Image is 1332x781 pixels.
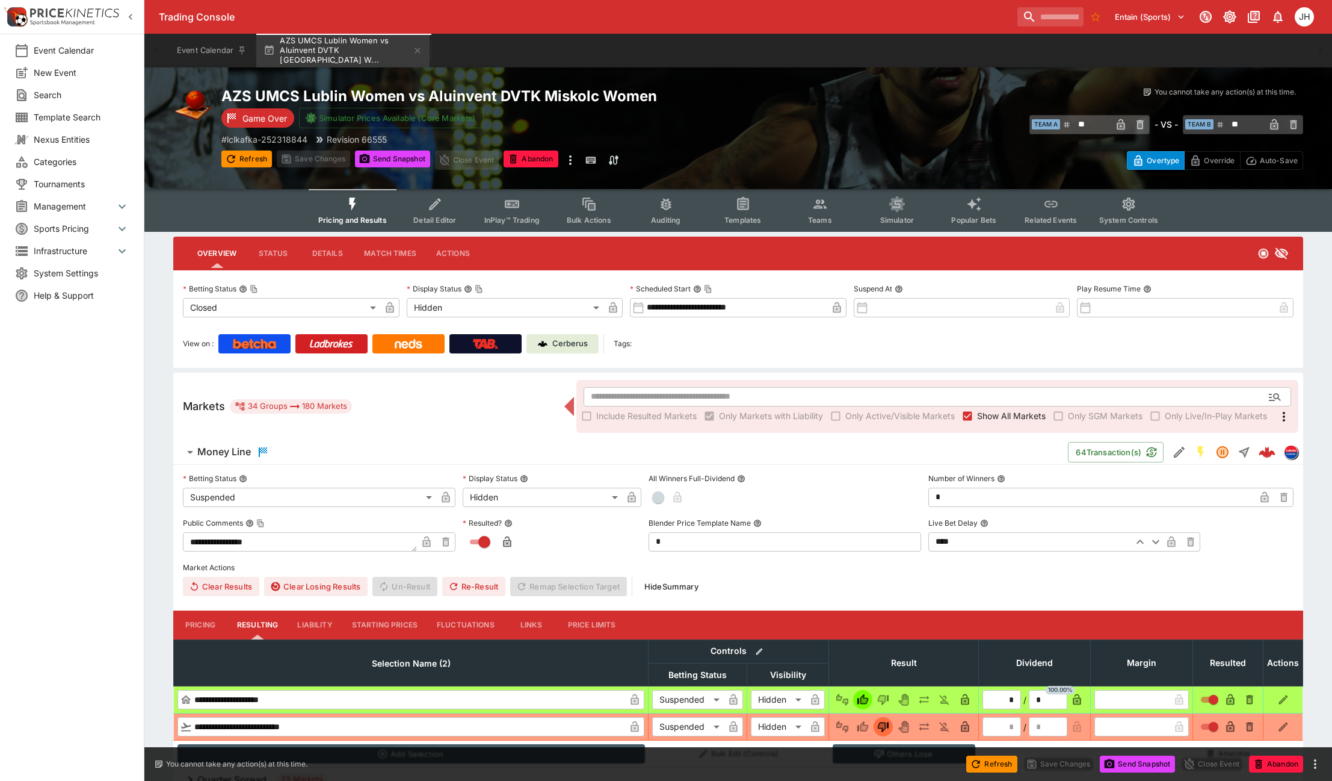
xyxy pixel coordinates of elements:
div: Start From [1127,151,1303,170]
p: Copy To Clipboard [221,133,307,146]
span: Only Active/Visible Markets [845,409,955,422]
span: Popular Bets [951,216,996,225]
img: basketball.png [173,87,212,125]
svg: Closed [1257,247,1269,260]
span: System Settings [34,267,129,279]
div: Hidden [407,298,604,317]
label: Market Actions [183,559,1293,577]
span: Auditing [651,216,680,225]
button: Abandon [1249,756,1303,773]
p: Public Comments [183,518,243,528]
a: bb5023ee-d467-4283-bf14-467dc4c8ff19 [1255,440,1279,464]
button: Money Line [173,440,1068,464]
button: HideSummary [637,577,706,596]
span: Nexus Entities [34,133,129,146]
span: Team A [1032,119,1060,129]
span: Visibility [757,668,819,682]
div: Closed [183,298,380,317]
img: Cerberus [538,339,547,349]
p: All Winners Full-Dividend [649,473,735,484]
button: Eliminated In Play [935,717,954,736]
button: Others Lose [833,744,975,764]
div: Trading Console [159,11,1013,23]
span: Only SGM Markets [1068,409,1142,422]
p: Betting Status [183,284,236,294]
div: lclkafka [1284,445,1298,459]
button: Betting StatusCopy To Clipboard [239,285,247,293]
button: Connected to PK [1195,6,1216,28]
p: Betting Status [183,473,236,484]
div: Suspended [183,488,436,507]
button: Win [853,717,872,736]
button: Betting Status [239,475,247,483]
span: Bulk Actions [567,216,611,225]
span: Only Markets with Liability [719,409,823,422]
div: Jordan Hughes [1295,7,1314,26]
button: SGM Enabled [1190,441,1212,463]
img: TabNZ [473,339,498,349]
button: Select Tenant [1108,7,1192,26]
button: Scheduled StartCopy To Clipboard [693,285,701,293]
button: Override [1184,151,1240,170]
span: Detail Editor [413,216,456,225]
span: Search [34,89,129,101]
th: Dividend [979,639,1091,686]
h2: Copy To Clipboard [221,87,762,105]
div: Hidden [751,690,806,709]
button: Display Status [520,475,528,483]
button: Suspended [1212,441,1233,463]
img: Neds [395,339,422,349]
button: Actions [426,239,480,268]
button: Straight [1233,441,1255,463]
span: InPlay™ Trading [484,216,540,225]
h6: - VS - [1155,118,1178,131]
button: more [563,151,578,170]
button: Void [894,690,913,709]
button: Copy To Clipboard [256,519,265,527]
button: Win [853,690,872,709]
span: Template Search [34,111,129,123]
div: Hidden [751,717,806,736]
p: Override [1204,154,1235,167]
span: System Controls [1099,216,1158,225]
span: Help & Support [34,289,129,302]
button: Abandon [504,151,558,167]
button: Starting Prices [342,611,427,639]
span: Mark an event as closed and abandoned. [1249,757,1303,769]
button: Open [1264,386,1286,408]
button: Details [300,239,354,268]
button: Public CommentsCopy To Clipboard [245,519,254,527]
div: / [1023,721,1026,733]
button: Refresh [221,151,272,167]
button: Eliminated In Play [935,690,954,709]
button: Void [894,717,913,736]
input: search [1017,7,1084,26]
span: Team B [1185,119,1213,129]
svg: Hidden [1274,246,1289,261]
th: Result [829,639,979,686]
span: Selection Name (2) [359,656,464,671]
p: Game Over [242,112,287,125]
img: PriceKinetics Logo [4,5,28,29]
button: Send Snapshot [1100,756,1175,773]
p: Scheduled Start [630,284,691,294]
button: No Bookmarks [1086,7,1105,26]
button: Resulting [227,611,288,639]
div: / [1023,694,1026,706]
p: Live Bet Delay [928,518,978,528]
button: Pricing [173,611,227,639]
th: Actions [1263,639,1303,686]
p: Blender Price Template Name [649,518,751,528]
p: Display Status [463,473,517,484]
th: Controls [649,639,829,663]
span: Mark an event as closed and abandoned. [504,152,558,164]
span: 100.00% [1046,686,1075,694]
div: Suspended [652,690,724,709]
img: Ladbrokes [309,339,353,349]
button: Send Snapshot [355,151,430,167]
button: Live Bet Delay [980,519,988,527]
button: Documentation [1243,6,1265,28]
p: Overtype [1147,154,1179,167]
img: Sportsbook Management [30,20,95,25]
button: Jordan Hughes [1291,4,1318,30]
